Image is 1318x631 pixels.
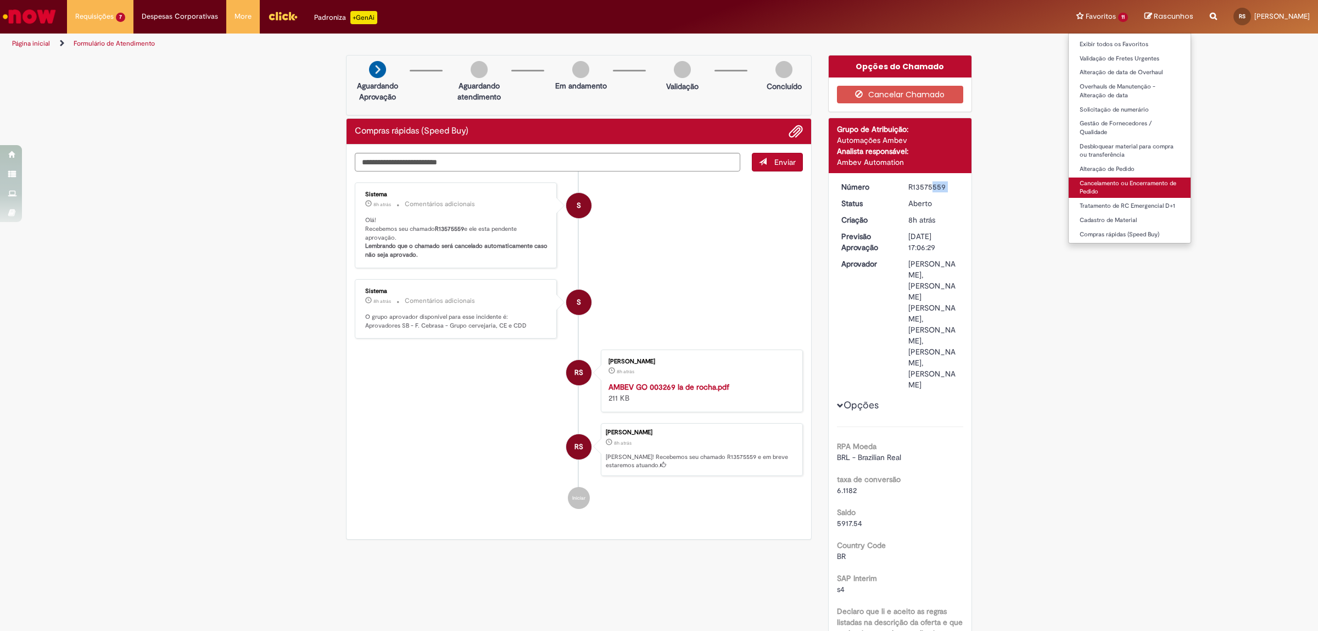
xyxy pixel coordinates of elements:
div: Ambev Automation [837,157,964,168]
span: BR [837,551,846,561]
span: 8h atrás [373,201,391,208]
span: Favoritos [1086,11,1116,22]
div: 211 KB [608,381,791,403]
div: Automações Ambev [837,135,964,146]
button: Enviar [752,153,803,171]
img: img-circle-grey.png [471,61,488,78]
span: RS [574,434,583,460]
small: Comentários adicionais [405,296,475,306]
span: Rascunhos [1154,11,1193,21]
div: Sistema [365,288,548,295]
h2: Compras rápidas (Speed Buy) Histórico de tíquete [355,126,468,136]
span: 7 [116,13,125,22]
img: click_logo_yellow_360x200.png [268,8,298,24]
ul: Favoritos [1068,33,1191,243]
img: img-circle-grey.png [775,61,792,78]
a: Tratamento de RC Emergencial D+1 [1069,200,1191,212]
div: [PERSON_NAME] [608,358,791,365]
li: Ronaldo Gomes Dos Santos [355,423,803,476]
img: ServiceNow [1,5,58,27]
div: Grupo de Atribuição: [837,124,964,135]
dt: Número [833,181,901,192]
time: 29/09/2025 10:06:29 [614,440,632,446]
span: 8h atrás [373,298,391,305]
a: Desbloquear material para compra ou transferência [1069,141,1191,161]
a: Validação de Fretes Urgentes [1069,53,1191,65]
a: Página inicial [12,39,50,48]
div: 29/09/2025 10:06:29 [908,214,959,225]
time: 29/09/2025 10:06:25 [617,368,634,375]
p: O grupo aprovador disponível para esse incidente é: Aprovadores SB - F. Cebrasa - Grupo cervejari... [365,313,548,330]
div: Analista responsável: [837,146,964,157]
dt: Criação [833,214,901,225]
b: Lembrando que o chamado será cancelado automaticamente caso não seja aprovado. [365,242,549,259]
p: Concluído [767,81,802,92]
span: 5917.54 [837,518,862,528]
dt: Previsão Aprovação [833,231,901,253]
span: More [234,11,252,22]
time: 29/09/2025 10:06:42 [373,201,391,208]
div: Padroniza [314,11,377,24]
img: arrow-next.png [369,61,386,78]
div: Aberto [908,198,959,209]
span: Requisições [75,11,114,22]
a: AMBEV GO 003269 la de rocha.pdf [608,382,729,392]
p: +GenAi [350,11,377,24]
div: Sistema [365,191,548,198]
span: RS [1239,13,1246,20]
a: Rascunhos [1144,12,1193,22]
div: [DATE] 17:06:29 [908,231,959,253]
button: Adicionar anexos [789,124,803,139]
img: img-circle-grey.png [674,61,691,78]
div: Ronaldo Gomes Dos Santos [566,434,591,460]
p: Validação [666,81,699,92]
div: [PERSON_NAME] [606,429,797,436]
a: Overhauls de Manutenção - Alteração de data [1069,81,1191,101]
a: Solicitação de numerário [1069,104,1191,116]
ul: Histórico de tíquete [355,171,803,520]
span: Enviar [774,157,796,167]
div: [PERSON_NAME], [PERSON_NAME] [PERSON_NAME], [PERSON_NAME], [PERSON_NAME], [PERSON_NAME] [908,258,959,390]
p: Aguardando Aprovação [351,80,404,102]
span: 8h atrás [617,368,634,375]
p: Em andamento [555,80,607,91]
img: img-circle-grey.png [572,61,589,78]
span: [PERSON_NAME] [1254,12,1310,21]
div: Ronaldo Gomes Dos Santos [566,360,591,385]
b: SAP Interim [837,573,877,583]
span: S [577,289,581,315]
textarea: Digite sua mensagem aqui... [355,153,740,172]
div: Opções do Chamado [829,56,972,78]
b: taxa de conversão [837,474,901,484]
a: Formulário de Atendimento [74,39,155,48]
a: Alteração de Pedido [1069,163,1191,175]
p: [PERSON_NAME]! Recebemos seu chamado R13575559 e em breve estaremos atuando. [606,453,797,470]
span: RS [574,359,583,386]
a: Alteração de data de Overhaul [1069,67,1191,79]
a: Gestão de Fornecedores / Qualidade [1069,118,1191,138]
dt: Status [833,198,901,209]
a: Compras rápidas (Speed Buy) [1069,229,1191,241]
small: Comentários adicionais [405,200,475,209]
time: 29/09/2025 10:06:39 [373,298,391,305]
span: 8h atrás [614,440,632,446]
p: Olá! Recebemos seu chamado e ele esta pendente aprovação. [365,216,548,259]
a: Cancelamento ou Encerramento de Pedido [1069,178,1191,198]
a: Exibir todos os Favoritos [1069,38,1191,51]
span: S [577,192,581,219]
div: R13575559 [908,181,959,192]
div: System [566,290,591,315]
dt: Aprovador [833,258,901,269]
ul: Trilhas de página [8,34,870,54]
b: Saldo [837,507,856,517]
button: Cancelar Chamado [837,86,964,103]
span: 11 [1118,13,1128,22]
div: System [566,193,591,218]
b: R13575559 [435,225,464,233]
span: Despesas Corporativas [142,11,218,22]
a: Cadastro de Material [1069,214,1191,226]
span: s4 [837,584,845,594]
span: 8h atrás [908,215,935,225]
span: 6.1182 [837,485,857,495]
